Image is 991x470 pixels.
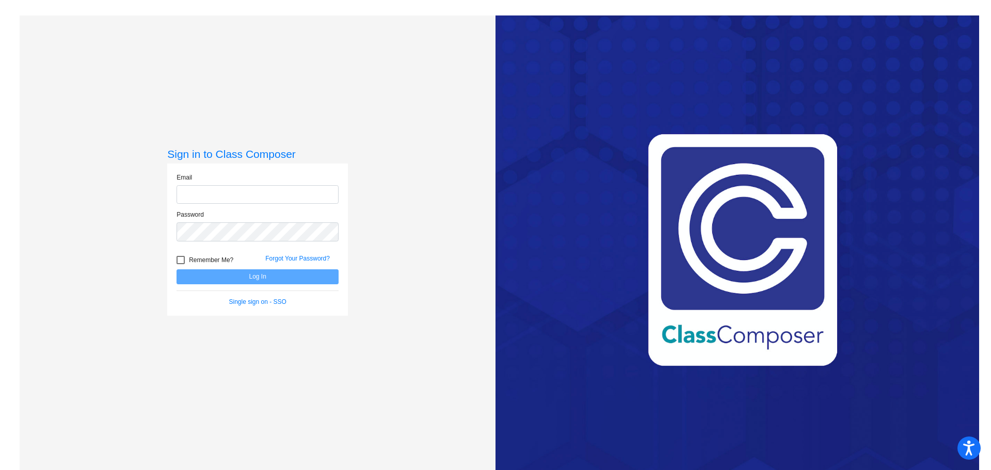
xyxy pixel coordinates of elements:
button: Log In [177,269,339,284]
label: Email [177,173,192,182]
a: Forgot Your Password? [265,255,330,262]
a: Single sign on - SSO [229,298,286,305]
span: Remember Me? [189,254,233,266]
label: Password [177,210,204,219]
h3: Sign in to Class Composer [167,148,348,160]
